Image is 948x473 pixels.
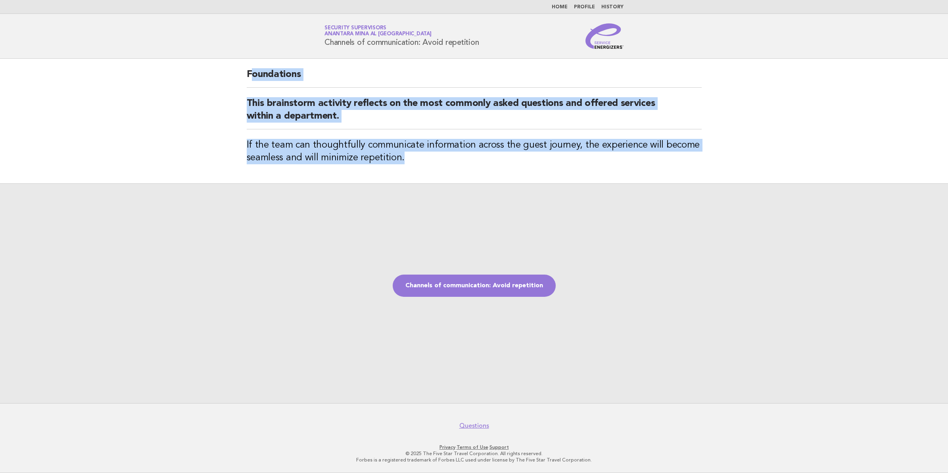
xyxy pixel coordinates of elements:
a: Home [552,5,568,10]
a: Channels of communication: Avoid repetition [393,275,556,297]
p: Forbes is a registered trademark of Forbes LLC used under license by The Five Star Travel Corpora... [231,457,717,463]
h2: Foundations [247,68,702,88]
p: © 2025 The Five Star Travel Corporation. All rights reserved. [231,450,717,457]
a: History [601,5,624,10]
a: Security SupervisorsAnantara Mina al [GEOGRAPHIC_DATA] [324,25,432,37]
a: Questions [459,422,489,430]
h2: This brainstorm activity reflects on the most commonly asked questions and offered services withi... [247,97,702,129]
h1: Channels of communication: Avoid repetition [324,26,479,46]
img: Service Energizers [585,23,624,49]
span: Anantara Mina al [GEOGRAPHIC_DATA] [324,32,432,37]
a: Privacy [439,444,455,450]
p: · · [231,444,717,450]
a: Terms of Use [457,444,488,450]
h3: If the team can thoughtfully communicate information across the guest journey, the experience wil... [247,139,702,164]
a: Profile [574,5,595,10]
a: Support [489,444,509,450]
